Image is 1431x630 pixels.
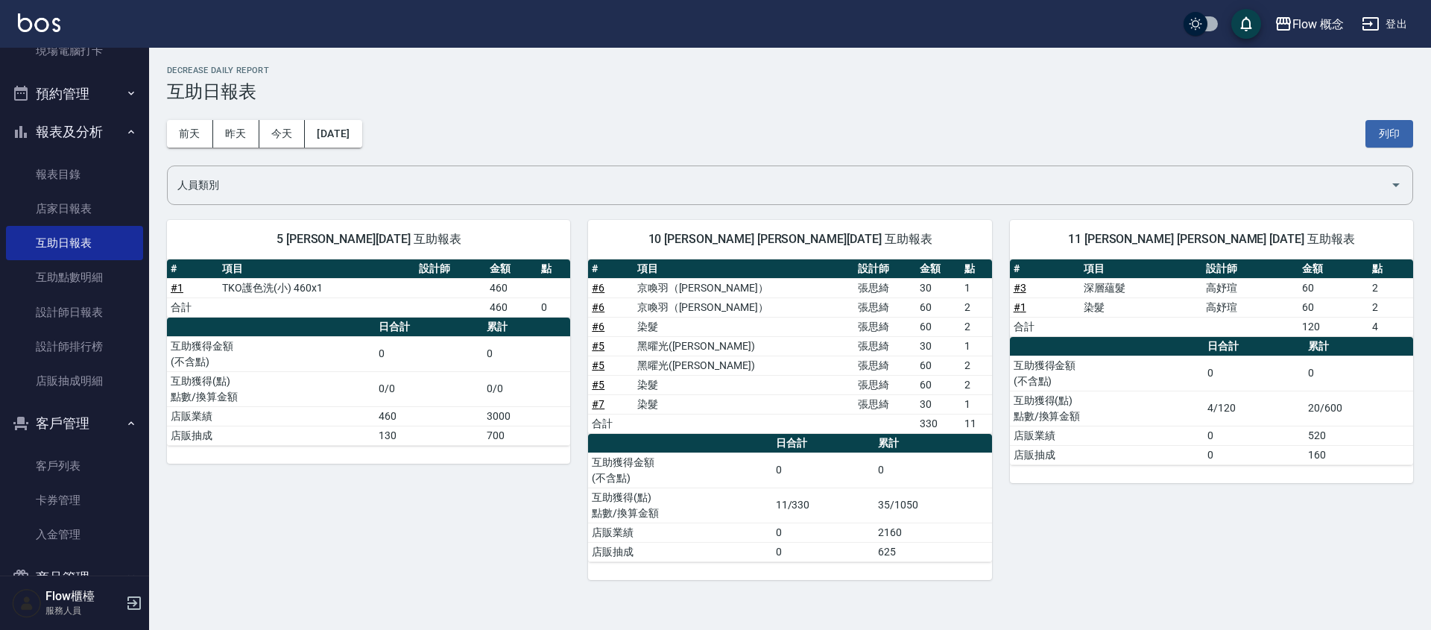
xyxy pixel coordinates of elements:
a: #6 [592,301,604,313]
td: 京喚羽（[PERSON_NAME]） [634,278,855,297]
th: 累計 [1304,337,1413,356]
span: 10 [PERSON_NAME] [PERSON_NAME][DATE] 互助報表 [606,232,973,247]
td: 張思綺 [854,336,916,356]
button: Open [1384,173,1408,197]
span: 11 [PERSON_NAME] [PERSON_NAME] [DATE] 互助報表 [1028,232,1395,247]
td: 高妤瑄 [1202,297,1298,317]
th: 日合計 [1204,337,1304,356]
td: 張思綺 [854,356,916,375]
a: 報表目錄 [6,157,143,192]
td: 2 [961,297,991,317]
td: 60 [916,297,961,317]
td: 460 [375,406,483,426]
button: 客戶管理 [6,404,143,443]
td: 店販業績 [588,523,771,542]
button: 報表及分析 [6,113,143,151]
td: 張思綺 [854,297,916,317]
td: 30 [916,394,961,414]
td: 互助獲得(點) 點數/換算金額 [1010,391,1204,426]
td: 30 [916,278,961,297]
a: 卡券管理 [6,483,143,517]
a: #1 [1014,301,1026,313]
a: 互助日報表 [6,226,143,260]
button: 商品管理 [6,558,143,597]
td: 深層蘊髮 [1080,278,1202,297]
button: 今天 [259,120,306,148]
img: Logo [18,13,60,32]
td: 互助獲得(點) 點數/換算金額 [588,488,771,523]
button: [DATE] [305,120,361,148]
td: 3000 [483,406,570,426]
table: a dense table [167,259,570,318]
td: 1 [961,278,991,297]
input: 人員名稱 [174,172,1384,198]
td: 700 [483,426,570,445]
th: 設計師 [1202,259,1298,279]
td: 合計 [1010,317,1080,336]
td: 460 [486,278,537,297]
button: 預約管理 [6,75,143,113]
th: 金額 [916,259,961,279]
td: 20/600 [1304,391,1413,426]
td: 0 [772,542,875,561]
td: 高妤瑄 [1202,278,1298,297]
td: 520 [1304,426,1413,445]
td: 2 [961,317,991,336]
td: 2 [961,375,991,394]
table: a dense table [167,318,570,446]
td: 2 [961,356,991,375]
button: 昨天 [213,120,259,148]
th: 點 [1368,259,1413,279]
td: 染髮 [634,394,855,414]
div: Flow 概念 [1292,15,1345,34]
th: 設計師 [415,259,486,279]
table: a dense table [1010,337,1413,465]
td: 互助獲得(點) 點數/換算金額 [167,371,375,406]
td: 染髮 [634,317,855,336]
button: 登出 [1356,10,1413,38]
td: 130 [375,426,483,445]
td: 0 [375,336,483,371]
td: 京喚羽（[PERSON_NAME]） [634,297,855,317]
td: 0 [1204,426,1304,445]
th: # [588,259,633,279]
th: 設計師 [854,259,916,279]
td: 60 [916,317,961,336]
h3: 互助日報表 [167,81,1413,102]
button: Flow 概念 [1269,9,1351,40]
td: 2160 [874,523,991,542]
td: 60 [916,356,961,375]
a: 設計師日報表 [6,295,143,330]
img: Person [12,588,42,618]
td: 0 [1304,356,1413,391]
a: #5 [592,340,604,352]
td: 0/0 [375,371,483,406]
a: 入金管理 [6,517,143,552]
td: 互助獲得金額 (不含點) [1010,356,1204,391]
td: 張思綺 [854,278,916,297]
th: 日合計 [772,434,875,453]
td: 4/120 [1204,391,1304,426]
td: 染髮 [634,375,855,394]
button: 前天 [167,120,213,148]
td: 0 [874,453,991,488]
a: 現場電腦打卡 [6,34,143,68]
td: 張思綺 [854,317,916,336]
th: 點 [961,259,991,279]
a: 店販抽成明細 [6,364,143,398]
td: 店販抽成 [588,542,771,561]
td: 0 [1204,445,1304,464]
td: 11 [961,414,991,433]
th: 項目 [1080,259,1202,279]
span: 5 [PERSON_NAME][DATE] 互助報表 [185,232,552,247]
th: 日合計 [375,318,483,337]
td: 張思綺 [854,375,916,394]
td: 互助獲得金額 (不含點) [588,453,771,488]
td: 60 [1298,278,1368,297]
td: 30 [916,336,961,356]
th: 累計 [874,434,991,453]
th: 項目 [218,259,415,279]
td: 張思綺 [854,394,916,414]
td: 35/1050 [874,488,991,523]
a: #5 [592,359,604,371]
